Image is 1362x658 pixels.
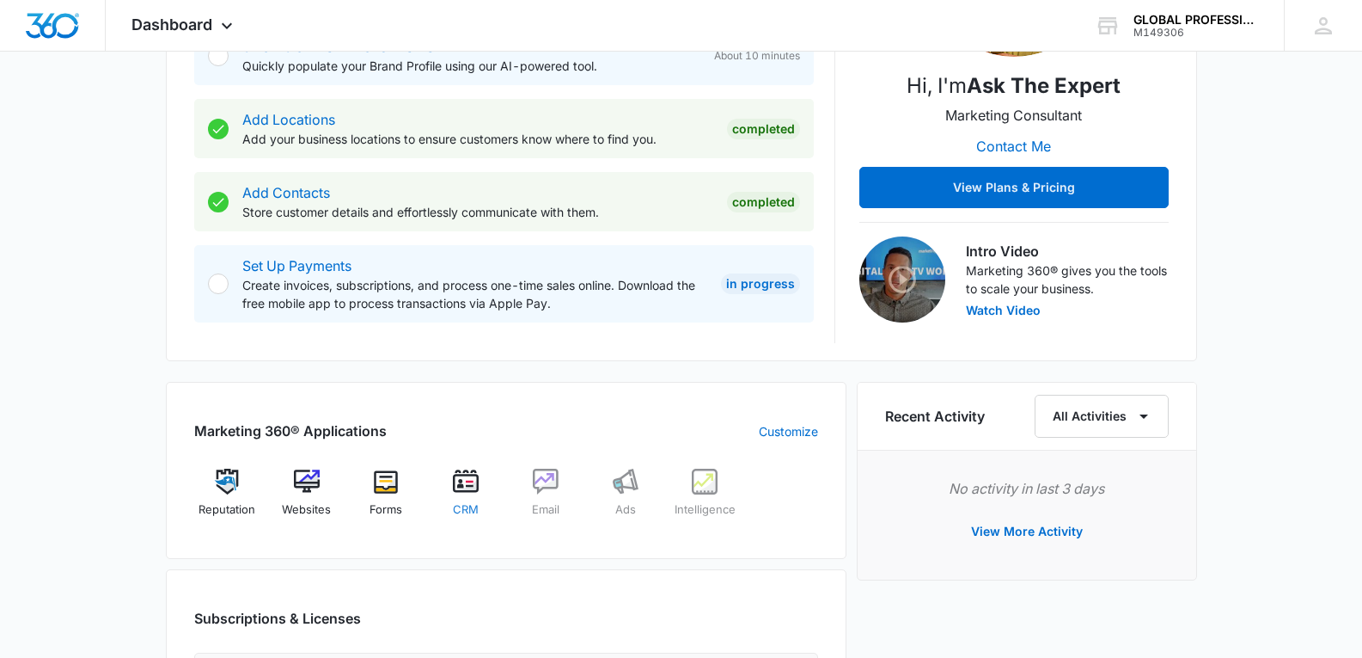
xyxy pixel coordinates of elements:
[194,469,260,531] a: Reputation
[1133,27,1259,39] div: account id
[966,304,1041,317] button: Watch Video
[194,421,387,441] h2: Marketing 360® Applications
[859,167,1169,208] button: View Plans & Pricing
[242,184,330,201] a: Add Contacts
[615,501,636,519] span: Ads
[885,478,1169,499] p: No activity in last 3 days
[242,276,707,312] p: Create invoices, subscriptions, and process one-time sales online. Download the free mobile app t...
[966,261,1169,298] p: Marketing 360® gives you the tools to scale your business.
[721,274,800,294] div: In Progress
[1035,395,1169,438] button: All Activities
[675,501,736,519] span: Intelligence
[592,469,658,531] a: Ads
[242,257,351,274] a: Set Up Payments
[353,469,419,531] a: Forms
[282,501,331,519] span: Websites
[242,111,335,128] a: Add Locations
[242,203,713,221] p: Store customer details and effortlessly communicate with them.
[273,469,339,531] a: Websites
[672,469,738,531] a: Intelligence
[714,48,800,64] span: About 10 minutes
[370,501,402,519] span: Forms
[242,130,713,148] p: Add your business locations to ensure customers know where to find you.
[967,73,1121,98] strong: Ask the Expert
[1133,13,1259,27] div: account name
[453,501,479,519] span: CRM
[885,406,985,427] h6: Recent Activity
[966,241,1169,261] h3: Intro Video
[859,237,945,323] img: Intro Video
[727,192,800,212] div: Completed
[954,511,1100,552] button: View More Activity
[907,71,1121,101] p: Hi, I'm
[131,15,212,34] span: Dashboard
[198,501,255,519] span: Reputation
[433,469,499,531] a: CRM
[727,119,800,139] div: Completed
[945,105,1082,126] p: Marketing Consultant
[959,126,1068,167] button: Contact Me
[532,501,559,519] span: Email
[242,57,700,75] p: Quickly populate your Brand Profile using our AI-powered tool.
[759,422,818,440] a: Customize
[513,469,579,531] a: Email
[194,608,361,629] h2: Subscriptions & Licenses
